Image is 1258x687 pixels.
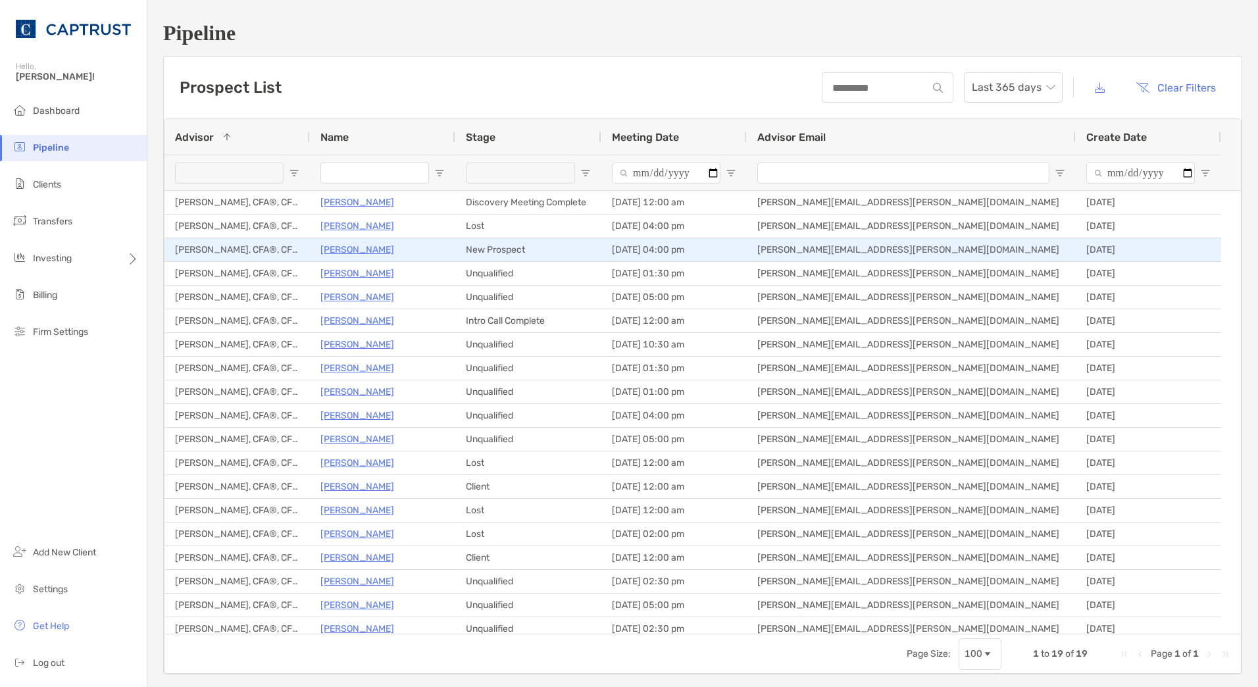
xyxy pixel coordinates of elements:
[164,262,310,285] div: [PERSON_NAME], CFA®, CFP®
[164,357,310,380] div: [PERSON_NAME], CFA®, CFP®
[601,617,747,640] div: [DATE] 02:30 pm
[1076,191,1221,214] div: [DATE]
[320,218,394,234] p: [PERSON_NAME]
[757,163,1049,184] input: Advisor Email Filter Input
[320,131,349,143] span: Name
[601,357,747,380] div: [DATE] 01:30 pm
[455,286,601,309] div: Unqualified
[1119,649,1130,659] div: First Page
[455,238,601,261] div: New Prospect
[959,638,1001,670] div: Page Size
[320,526,394,542] a: [PERSON_NAME]
[320,455,394,471] p: [PERSON_NAME]
[747,428,1076,451] div: [PERSON_NAME][EMAIL_ADDRESS][PERSON_NAME][DOMAIN_NAME]
[320,336,394,353] a: [PERSON_NAME]
[320,313,394,329] p: [PERSON_NAME]
[16,5,131,53] img: CAPTRUST Logo
[33,547,96,558] span: Add New Client
[320,502,394,519] a: [PERSON_NAME]
[933,83,943,93] img: input icon
[455,594,601,617] div: Unqualified
[12,213,28,228] img: transfers icon
[320,431,394,447] a: [PERSON_NAME]
[747,262,1076,285] div: [PERSON_NAME][EMAIL_ADDRESS][PERSON_NAME][DOMAIN_NAME]
[12,654,28,670] img: logout icon
[1086,131,1147,143] span: Create Date
[1151,648,1172,659] span: Page
[1200,168,1211,178] button: Open Filter Menu
[320,242,394,258] a: [PERSON_NAME]
[175,131,214,143] span: Advisor
[164,451,310,474] div: [PERSON_NAME], CFA®, CFP®
[1076,238,1221,261] div: [DATE]
[12,286,28,302] img: billing icon
[320,478,394,495] p: [PERSON_NAME]
[747,499,1076,522] div: [PERSON_NAME][EMAIL_ADDRESS][PERSON_NAME][DOMAIN_NAME]
[455,617,601,640] div: Unqualified
[12,102,28,118] img: dashboard icon
[1076,617,1221,640] div: [DATE]
[601,428,747,451] div: [DATE] 05:00 pm
[1126,73,1226,102] button: Clear Filters
[320,597,394,613] a: [PERSON_NAME]
[601,522,747,546] div: [DATE] 02:00 pm
[747,404,1076,427] div: [PERSON_NAME][EMAIL_ADDRESS][PERSON_NAME][DOMAIN_NAME]
[747,191,1076,214] div: [PERSON_NAME][EMAIL_ADDRESS][PERSON_NAME][DOMAIN_NAME]
[164,215,310,238] div: [PERSON_NAME], CFA®, CFP®
[164,570,310,593] div: [PERSON_NAME], CFA®, CFP®
[1065,648,1074,659] span: of
[1076,499,1221,522] div: [DATE]
[164,428,310,451] div: [PERSON_NAME], CFA®, CFP®
[1076,404,1221,427] div: [DATE]
[1076,570,1221,593] div: [DATE]
[164,475,310,498] div: [PERSON_NAME], CFA®, CFP®
[33,326,88,338] span: Firm Settings
[601,594,747,617] div: [DATE] 05:00 pm
[1076,357,1221,380] div: [DATE]
[601,570,747,593] div: [DATE] 02:30 pm
[455,475,601,498] div: Client
[455,499,601,522] div: Lost
[1182,648,1191,659] span: of
[747,333,1076,356] div: [PERSON_NAME][EMAIL_ADDRESS][PERSON_NAME][DOMAIN_NAME]
[33,290,57,301] span: Billing
[12,249,28,265] img: investing icon
[1055,168,1065,178] button: Open Filter Menu
[601,451,747,474] div: [DATE] 12:00 am
[601,380,747,403] div: [DATE] 01:00 pm
[12,176,28,191] img: clients icon
[164,594,310,617] div: [PERSON_NAME], CFA®, CFP®
[747,546,1076,569] div: [PERSON_NAME][EMAIL_ADDRESS][PERSON_NAME][DOMAIN_NAME]
[455,262,601,285] div: Unqualified
[320,573,394,590] a: [PERSON_NAME]
[601,546,747,569] div: [DATE] 12:00 am
[12,323,28,339] img: firm-settings icon
[965,648,982,659] div: 100
[1076,546,1221,569] div: [DATE]
[163,21,1242,45] h1: Pipeline
[455,191,601,214] div: Discovery Meeting Complete
[289,168,299,178] button: Open Filter Menu
[455,309,601,332] div: Intro Call Complete
[601,309,747,332] div: [DATE] 12:00 am
[320,621,394,637] a: [PERSON_NAME]
[434,168,445,178] button: Open Filter Menu
[33,105,80,116] span: Dashboard
[12,617,28,633] img: get-help icon
[1135,649,1145,659] div: Previous Page
[455,522,601,546] div: Lost
[1076,594,1221,617] div: [DATE]
[320,360,394,376] a: [PERSON_NAME]
[33,621,69,632] span: Get Help
[1174,648,1180,659] span: 1
[320,194,394,211] p: [PERSON_NAME]
[1086,163,1195,184] input: Create Date Filter Input
[1076,428,1221,451] div: [DATE]
[747,475,1076,498] div: [PERSON_NAME][EMAIL_ADDRESS][PERSON_NAME][DOMAIN_NAME]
